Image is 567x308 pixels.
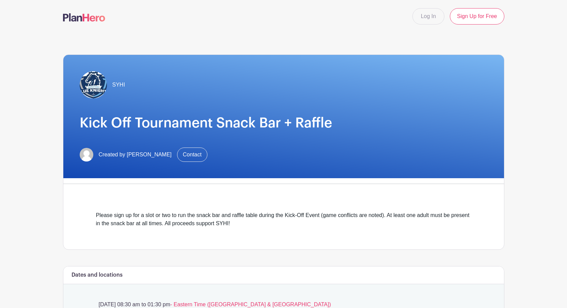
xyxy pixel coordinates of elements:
[80,148,93,161] img: default-ce2991bfa6775e67f084385cd625a349d9dcbb7a52a09fb2fda1e96e2d18dcdb.png
[112,81,125,89] span: SYHI
[72,272,123,278] h6: Dates and locations
[412,8,444,25] a: Log In
[450,8,504,25] a: Sign Up for Free
[80,115,488,131] h1: Kick Off Tournament Snack Bar + Raffle
[96,211,471,228] div: Please sign up for a slot or two to run the snack bar and raffle table during the Kick-Off Event ...
[170,302,331,307] span: - Eastern Time ([GEOGRAPHIC_DATA] & [GEOGRAPHIC_DATA])
[63,13,105,21] img: logo-507f7623f17ff9eddc593b1ce0a138ce2505c220e1c5a4e2b4648c50719b7d32.svg
[177,148,207,162] a: Contact
[80,71,107,98] img: SYHI%20Logo_GOOD.jpeg
[99,151,172,159] span: Created by [PERSON_NAME]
